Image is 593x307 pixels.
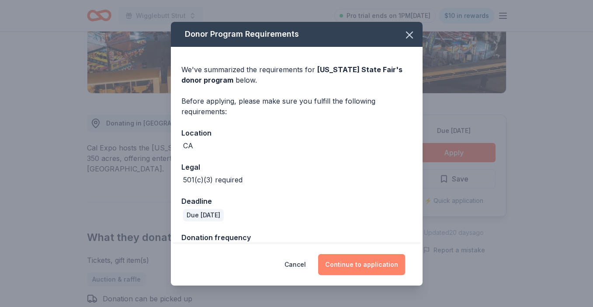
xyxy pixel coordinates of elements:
[171,22,423,47] div: Donor Program Requirements
[183,174,243,185] div: 501(c)(3) required
[284,254,306,275] button: Cancel
[181,64,412,85] div: We've summarized the requirements for below.
[183,140,193,151] div: CA
[181,232,412,243] div: Donation frequency
[318,254,405,275] button: Continue to application
[181,127,412,139] div: Location
[181,195,412,207] div: Deadline
[181,96,412,117] div: Before applying, please make sure you fulfill the following requirements:
[183,209,224,221] div: Due [DATE]
[181,161,412,173] div: Legal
